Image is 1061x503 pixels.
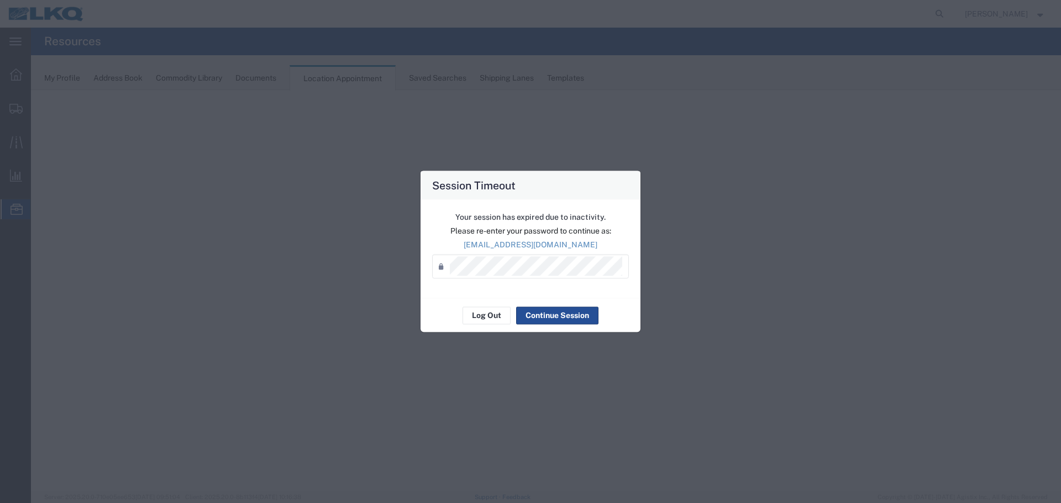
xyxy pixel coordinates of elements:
button: Log Out [463,306,511,324]
button: Continue Session [516,306,598,324]
p: [EMAIL_ADDRESS][DOMAIN_NAME] [432,239,629,250]
p: Your session has expired due to inactivity. [432,211,629,223]
h4: Session Timeout [432,177,516,193]
p: Please re-enter your password to continue as: [432,225,629,236]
